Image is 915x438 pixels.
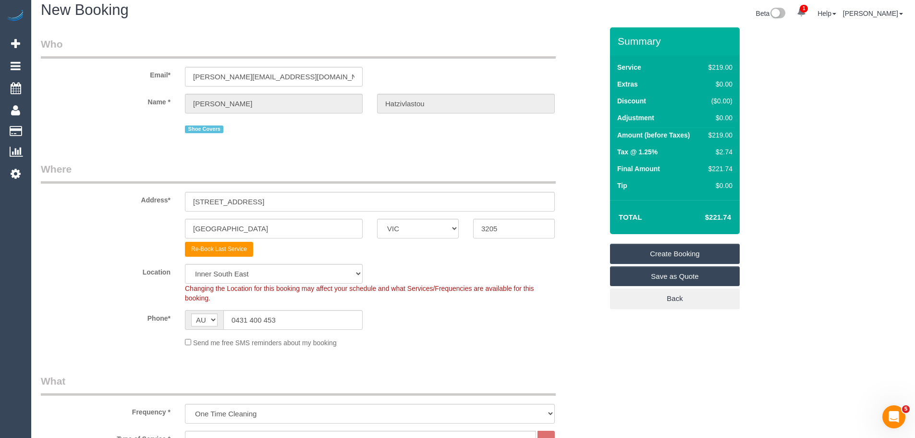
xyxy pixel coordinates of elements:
[617,79,638,89] label: Extras
[610,288,740,309] a: Back
[34,404,178,417] label: Frequency *
[610,266,740,287] a: Save as Quote
[34,67,178,80] label: Email*
[34,192,178,205] label: Address*
[185,242,253,257] button: Re-Book Last Service
[800,5,808,13] span: 1
[34,94,178,107] label: Name *
[705,63,732,72] div: $219.00
[705,181,732,190] div: $0.00
[769,8,785,20] img: New interface
[705,113,732,123] div: $0.00
[617,113,654,123] label: Adjustment
[618,36,735,47] h3: Summary
[705,147,732,157] div: $2.74
[185,94,363,113] input: First Name*
[705,130,732,140] div: $219.00
[617,181,627,190] label: Tip
[193,339,337,347] span: Send me free SMS reminders about my booking
[676,213,731,222] h4: $221.74
[185,285,534,302] span: Changing the Location for this booking may affect your schedule and what Services/Frequencies are...
[41,37,556,59] legend: Who
[705,96,732,106] div: ($0.00)
[473,219,555,238] input: Post Code*
[617,130,690,140] label: Amount (before Taxes)
[902,405,910,413] span: 5
[377,94,555,113] input: Last Name*
[882,405,905,428] iframe: Intercom live chat
[792,2,811,23] a: 1
[617,147,658,157] label: Tax @ 1.25%
[617,63,641,72] label: Service
[619,213,642,221] strong: Total
[185,125,223,133] span: Shoe Covers
[34,310,178,323] label: Phone*
[705,164,732,174] div: $221.74
[185,219,363,238] input: Suburb*
[185,67,363,87] input: Email*
[617,164,660,174] label: Final Amount
[41,1,129,18] span: New Booking
[223,310,363,330] input: Phone*
[617,96,646,106] label: Discount
[705,79,732,89] div: $0.00
[41,162,556,184] legend: Where
[610,244,740,264] a: Create Booking
[41,374,556,396] legend: What
[756,10,786,17] a: Beta
[817,10,836,17] a: Help
[6,10,25,23] img: Automaid Logo
[843,10,903,17] a: [PERSON_NAME]
[34,264,178,277] label: Location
